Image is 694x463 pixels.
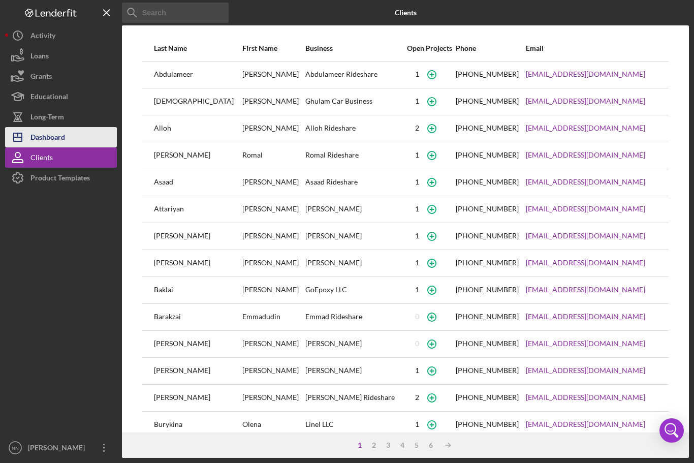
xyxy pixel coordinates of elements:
[5,107,117,127] a: Long-Term
[154,412,241,438] div: Burykina
[154,197,241,222] div: Attariyan
[526,205,645,213] a: [EMAIL_ADDRESS][DOMAIN_NAME]
[415,313,419,321] div: 0
[526,232,645,240] a: [EMAIL_ADDRESS][DOMAIN_NAME]
[154,385,241,411] div: [PERSON_NAME]
[526,366,645,375] a: [EMAIL_ADDRESS][DOMAIN_NAME]
[154,358,241,384] div: [PERSON_NAME]
[242,331,304,357] div: [PERSON_NAME]
[154,170,241,195] div: Asaad
[526,178,645,186] a: [EMAIL_ADDRESS][DOMAIN_NAME]
[5,127,117,147] button: Dashboard
[242,116,304,141] div: [PERSON_NAME]
[456,97,519,105] div: [PHONE_NUMBER]
[305,62,403,87] div: Abdulameer Rideshare
[30,127,65,150] div: Dashboard
[526,259,645,267] a: [EMAIL_ADDRESS][DOMAIN_NAME]
[526,420,645,428] a: [EMAIL_ADDRESS][DOMAIN_NAME]
[305,89,403,114] div: Ghulam Car Business
[659,418,684,443] div: Open Intercom Messenger
[30,86,68,109] div: Educational
[242,197,304,222] div: [PERSON_NAME]
[415,178,419,186] div: 1
[305,197,403,222] div: [PERSON_NAME]
[242,224,304,249] div: [PERSON_NAME]
[526,151,645,159] a: [EMAIL_ADDRESS][DOMAIN_NAME]
[305,170,403,195] div: Asaad Rideshare
[424,441,438,449] div: 6
[305,385,403,411] div: [PERSON_NAME] Rideshare
[395,9,417,17] b: Clients
[526,70,645,78] a: [EMAIL_ADDRESS][DOMAIN_NAME]
[456,151,519,159] div: [PHONE_NUMBER]
[122,3,229,23] input: Search
[242,304,304,330] div: Emmadudin
[415,420,419,428] div: 1
[405,44,455,52] div: Open Projects
[154,116,241,141] div: Alloh
[395,441,409,449] div: 4
[30,25,55,48] div: Activity
[305,116,403,141] div: Alloh Rideshare
[353,441,367,449] div: 1
[5,25,117,46] button: Activity
[305,251,403,276] div: [PERSON_NAME]
[5,147,117,168] button: Clients
[526,44,657,52] div: Email
[5,438,117,458] button: NN[PERSON_NAME]
[415,286,419,294] div: 1
[456,178,519,186] div: [PHONE_NUMBER]
[5,66,117,86] button: Grants
[30,168,90,191] div: Product Templates
[526,393,645,402] a: [EMAIL_ADDRESS][DOMAIN_NAME]
[242,170,304,195] div: [PERSON_NAME]
[456,339,519,348] div: [PHONE_NUMBER]
[415,366,419,375] div: 1
[154,89,241,114] div: [DEMOGRAPHIC_DATA]
[456,44,525,52] div: Phone
[305,143,403,168] div: Romal Rideshare
[456,232,519,240] div: [PHONE_NUMBER]
[381,441,395,449] div: 3
[305,44,403,52] div: Business
[415,205,419,213] div: 1
[456,205,519,213] div: [PHONE_NUMBER]
[415,232,419,240] div: 1
[242,412,304,438] div: Olena
[154,251,241,276] div: [PERSON_NAME]
[30,147,53,170] div: Clients
[305,358,403,384] div: [PERSON_NAME]
[25,438,91,460] div: [PERSON_NAME]
[242,44,304,52] div: First Name
[242,358,304,384] div: [PERSON_NAME]
[367,441,381,449] div: 2
[242,251,304,276] div: [PERSON_NAME]
[415,259,419,267] div: 1
[5,86,117,107] button: Educational
[5,168,117,188] button: Product Templates
[415,124,419,132] div: 2
[30,46,49,69] div: Loans
[5,46,117,66] a: Loans
[154,224,241,249] div: [PERSON_NAME]
[242,89,304,114] div: [PERSON_NAME]
[154,62,241,87] div: Abdulameer
[242,385,304,411] div: [PERSON_NAME]
[456,393,519,402] div: [PHONE_NUMBER]
[526,97,645,105] a: [EMAIL_ADDRESS][DOMAIN_NAME]
[242,143,304,168] div: Romal
[415,151,419,159] div: 1
[154,331,241,357] div: [PERSON_NAME]
[305,277,403,303] div: GoEpoxy LLC
[415,97,419,105] div: 1
[456,70,519,78] div: [PHONE_NUMBER]
[305,304,403,330] div: Emmad Rideshare
[305,412,403,438] div: Linel LLC
[456,420,519,428] div: [PHONE_NUMBER]
[305,331,403,357] div: [PERSON_NAME]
